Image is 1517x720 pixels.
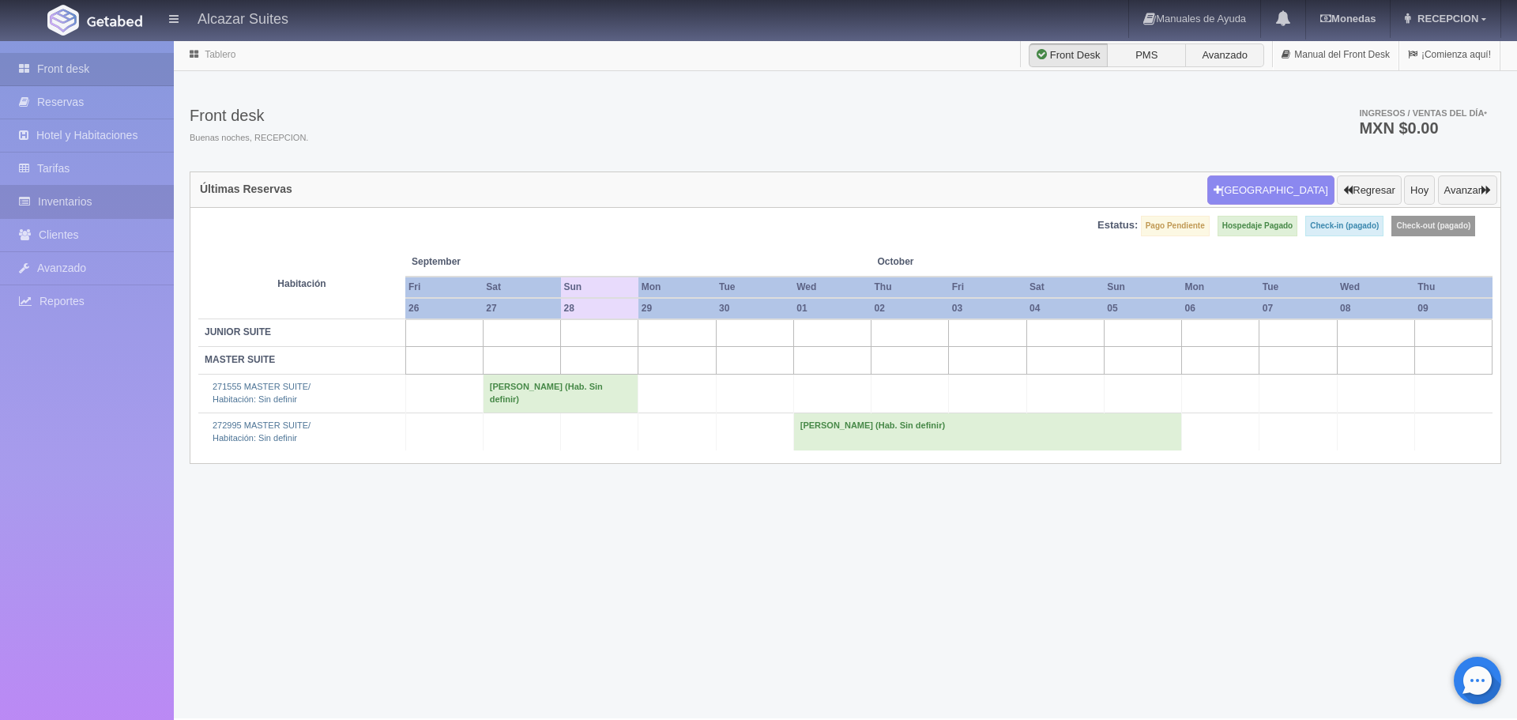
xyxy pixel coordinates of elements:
[1259,277,1337,298] th: Tue
[1337,175,1401,205] button: Regresar
[213,420,311,443] a: 272995 MASTER SUITE/Habitación: Sin definir
[1320,13,1376,25] b: Monedas
[47,5,79,36] img: Getabed
[949,298,1026,319] th: 03
[198,8,288,28] h4: Alcazar Suites
[1218,216,1297,236] label: Hospedaje Pagado
[483,298,560,319] th: 27
[405,277,483,298] th: Fri
[1182,277,1259,298] th: Mon
[793,413,1181,450] td: [PERSON_NAME] (Hab. Sin definir)
[1141,216,1210,236] label: Pago Pendiente
[1259,298,1337,319] th: 07
[1413,13,1478,25] span: RECEPCION
[1182,298,1259,319] th: 06
[638,298,716,319] th: 29
[1404,175,1435,205] button: Hoy
[871,298,949,319] th: 02
[1273,40,1398,70] a: Manual del Front Desk
[1185,43,1264,67] label: Avanzado
[1337,277,1414,298] th: Wed
[1438,175,1497,205] button: Avanzar
[793,277,871,298] th: Wed
[878,255,1021,269] span: October
[638,277,716,298] th: Mon
[213,382,311,404] a: 271555 MASTER SUITE/Habitación: Sin definir
[1104,298,1181,319] th: 05
[561,277,638,298] th: Sun
[1029,43,1108,67] label: Front Desk
[793,298,871,319] th: 01
[1359,120,1487,136] h3: MXN $0.00
[277,278,326,289] strong: Habitación
[1399,40,1500,70] a: ¡Comienza aquí!
[1107,43,1186,67] label: PMS
[1391,216,1475,236] label: Check-out (pagado)
[716,298,793,319] th: 30
[190,107,308,124] h3: Front desk
[205,326,271,337] b: JUNIOR SUITE
[1097,218,1138,233] label: Estatus:
[1104,277,1181,298] th: Sun
[190,132,308,145] span: Buenas noches, RECEPCION.
[871,277,949,298] th: Thu
[1414,277,1492,298] th: Thu
[205,49,235,60] a: Tablero
[87,15,142,27] img: Getabed
[1305,216,1383,236] label: Check-in (pagado)
[716,277,793,298] th: Tue
[561,298,638,319] th: 28
[1414,298,1492,319] th: 09
[949,277,1026,298] th: Fri
[1026,277,1104,298] th: Sat
[405,298,483,319] th: 26
[1207,175,1334,205] button: [GEOGRAPHIC_DATA]
[483,277,560,298] th: Sat
[205,354,275,365] b: MASTER SUITE
[1337,298,1414,319] th: 08
[483,375,638,413] td: [PERSON_NAME] (Hab. Sin definir)
[1359,108,1487,118] span: Ingresos / Ventas del día
[200,183,292,195] h4: Últimas Reservas
[1026,298,1104,319] th: 04
[412,255,555,269] span: September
